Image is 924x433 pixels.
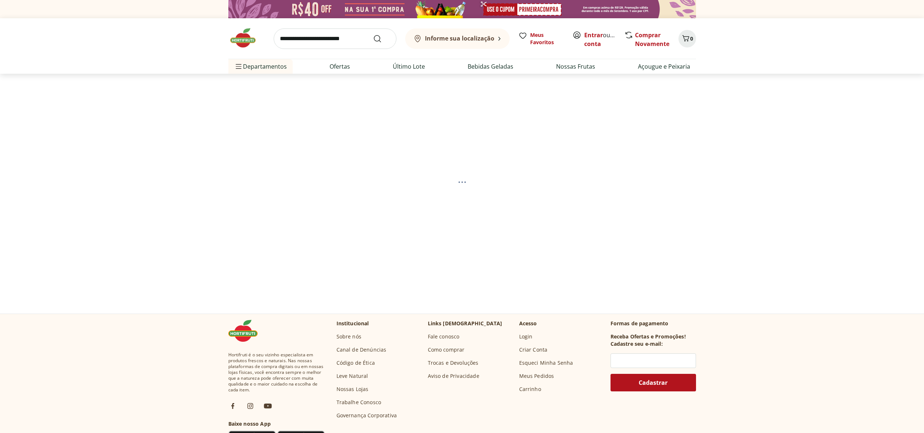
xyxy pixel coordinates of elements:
[336,399,381,406] a: Trabalhe Conosco
[638,62,690,71] a: Açougue e Peixaria
[519,346,548,353] a: Criar Conta
[228,420,325,428] h3: Baixe nosso App
[428,333,460,340] a: Fale conosco
[428,346,465,353] a: Como comprar
[228,402,237,410] img: fb
[519,386,541,393] a: Carrinho
[611,320,696,327] p: Formas de pagamento
[234,58,243,75] button: Menu
[263,402,272,410] img: ytb
[519,372,554,380] a: Meus Pedidos
[635,31,669,48] a: Comprar Novamente
[373,34,391,43] button: Submit Search
[234,58,287,75] span: Departamentos
[584,31,624,48] a: Criar conta
[690,35,693,42] span: 0
[393,62,425,71] a: Último Lote
[611,374,696,391] button: Cadastrar
[336,346,387,353] a: Canal de Denúncias
[428,372,479,380] a: Aviso de Privacidade
[330,62,350,71] a: Ofertas
[519,333,533,340] a: Login
[228,27,265,49] img: Hortifruti
[336,412,397,419] a: Governança Corporativa
[584,31,603,39] a: Entrar
[428,320,502,327] p: Links [DEMOGRAPHIC_DATA]
[336,372,368,380] a: Leve Natural
[519,320,537,327] p: Acesso
[678,30,696,47] button: Carrinho
[639,380,668,386] span: Cadastrar
[519,359,573,367] a: Esqueci Minha Senha
[274,28,396,49] input: search
[611,340,663,348] h3: Cadastre seu e-mail:
[336,333,361,340] a: Sobre nós
[336,386,369,393] a: Nossas Lojas
[228,352,325,393] span: Hortifruti é o seu vizinho especialista em produtos frescos e naturais. Nas nossas plataformas de...
[611,333,686,340] h3: Receba Ofertas e Promoções!
[405,28,510,49] button: Informe sua localização
[518,31,564,46] a: Meus Favoritos
[425,34,494,42] b: Informe sua localização
[228,320,265,342] img: Hortifruti
[246,402,255,410] img: ig
[336,359,375,367] a: Código de Ética
[428,359,479,367] a: Trocas e Devoluções
[584,31,617,48] span: ou
[530,31,564,46] span: Meus Favoritos
[468,62,513,71] a: Bebidas Geladas
[556,62,595,71] a: Nossas Frutas
[336,320,369,327] p: Institucional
